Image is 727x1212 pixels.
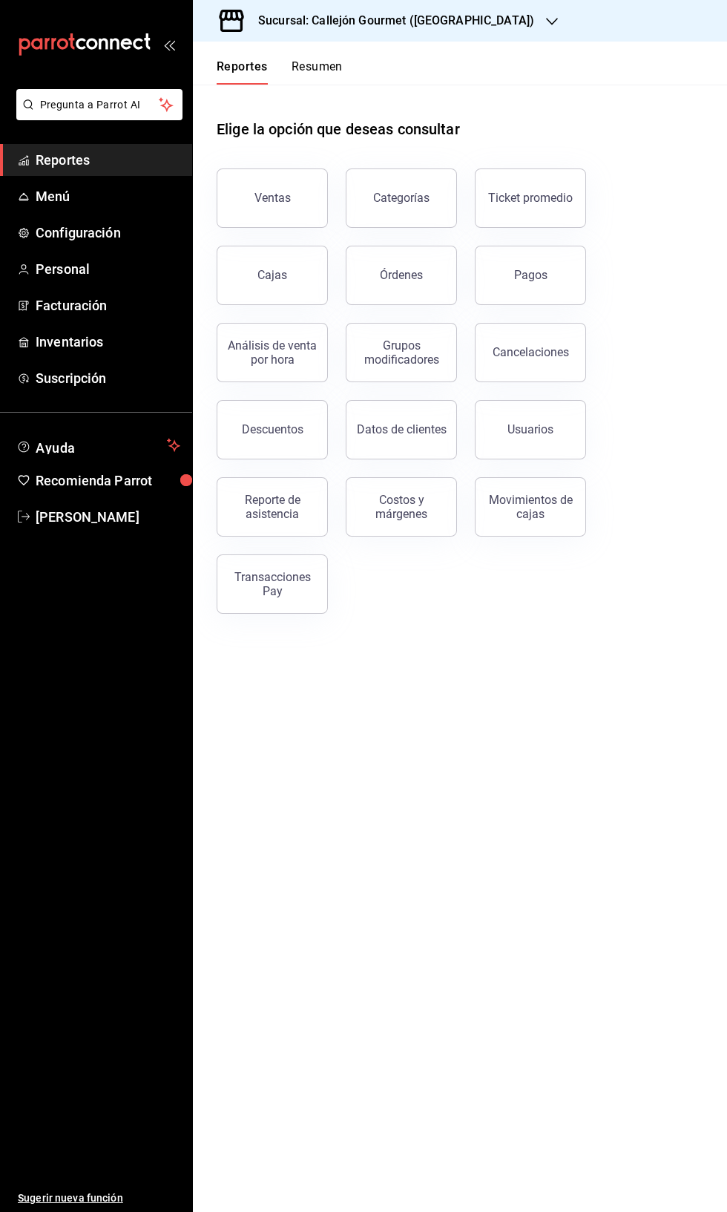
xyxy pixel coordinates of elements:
button: Análisis de venta por hora [217,323,328,382]
div: Órdenes [380,268,423,282]
div: Categorías [373,191,430,205]
button: Reporte de asistencia [217,477,328,537]
button: Costos y márgenes [346,477,457,537]
span: Facturación [36,295,180,315]
span: Inventarios [36,332,180,352]
span: Suscripción [36,368,180,388]
button: Pagos [475,246,586,305]
span: Ayuda [36,436,161,454]
button: Cancelaciones [475,323,586,382]
button: Órdenes [346,246,457,305]
button: Movimientos de cajas [475,477,586,537]
div: Datos de clientes [357,422,447,436]
button: Resumen [292,59,343,85]
button: Grupos modificadores [346,323,457,382]
div: Cancelaciones [493,345,569,359]
button: Descuentos [217,400,328,459]
div: Movimientos de cajas [484,493,576,521]
div: Cajas [257,266,288,284]
button: Categorías [346,168,457,228]
a: Cajas [217,246,328,305]
div: Usuarios [507,422,553,436]
div: Pagos [514,268,547,282]
div: navigation tabs [217,59,343,85]
div: Ticket promedio [488,191,573,205]
button: Datos de clientes [346,400,457,459]
span: Reportes [36,150,180,170]
span: Menú [36,186,180,206]
span: Configuración [36,223,180,243]
div: Costos y márgenes [355,493,447,521]
div: Transacciones Pay [226,570,318,598]
span: Personal [36,259,180,279]
div: Reporte de asistencia [226,493,318,521]
button: Ticket promedio [475,168,586,228]
span: Sugerir nueva función [18,1190,180,1206]
button: Ventas [217,168,328,228]
h1: Elige la opción que deseas consultar [217,118,460,140]
div: Grupos modificadores [355,338,447,367]
button: Transacciones Pay [217,554,328,614]
button: open_drawer_menu [163,39,175,50]
button: Reportes [217,59,268,85]
span: Pregunta a Parrot AI [40,97,159,113]
button: Usuarios [475,400,586,459]
h3: Sucursal: Callejón Gourmet ([GEOGRAPHIC_DATA]) [246,12,534,30]
span: [PERSON_NAME] [36,507,180,527]
a: Pregunta a Parrot AI [10,108,182,123]
span: Recomienda Parrot [36,471,180,491]
button: Pregunta a Parrot AI [16,89,182,120]
div: Ventas [254,191,291,205]
div: Análisis de venta por hora [226,338,318,367]
div: Descuentos [242,422,303,436]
